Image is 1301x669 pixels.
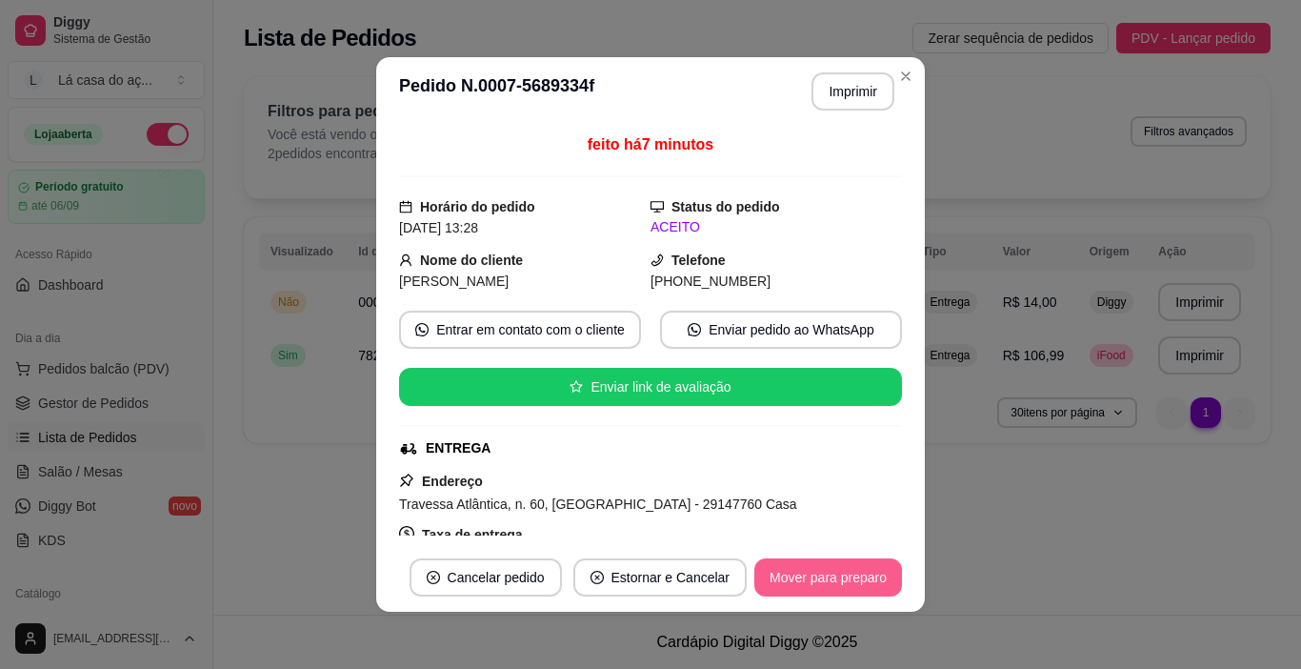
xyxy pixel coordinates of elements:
[650,253,664,267] span: phone
[427,571,440,584] span: close-circle
[570,380,583,394] span: star
[671,253,726,268] strong: Telefone
[422,527,523,542] strong: Taxa de entrega
[426,438,490,458] div: ENTREGA
[399,253,412,267] span: user
[399,473,414,488] span: pushpin
[415,323,429,336] span: whats-app
[422,474,483,489] strong: Endereço
[891,61,921,91] button: Close
[399,311,641,349] button: whats-appEntrar em contato com o cliente
[671,199,780,214] strong: Status do pedido
[420,253,523,268] strong: Nome do cliente
[573,558,748,597] button: close-circleEstornar e Cancelar
[420,199,535,214] strong: Horário do pedido
[754,558,902,597] button: Mover para preparo
[399,200,412,213] span: calendar
[399,368,902,406] button: starEnviar link de avaliação
[399,72,594,111] h3: Pedido N. 0007-5689334f
[399,220,478,235] span: [DATE] 13:28
[650,217,902,237] div: ACEITO
[650,274,771,289] span: [PHONE_NUMBER]
[811,72,894,111] button: Imprimir
[399,274,509,289] span: [PERSON_NAME]
[688,323,701,336] span: whats-app
[590,571,604,584] span: close-circle
[399,497,797,512] span: Travessa Atlântica, n. 60, [GEOGRAPHIC_DATA] - 29147760 Casa
[650,200,664,213] span: desktop
[410,558,562,597] button: close-circleCancelar pedido
[588,136,713,152] span: feito há 7 minutos
[660,311,902,349] button: whats-appEnviar pedido ao WhatsApp
[399,526,414,541] span: dollar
